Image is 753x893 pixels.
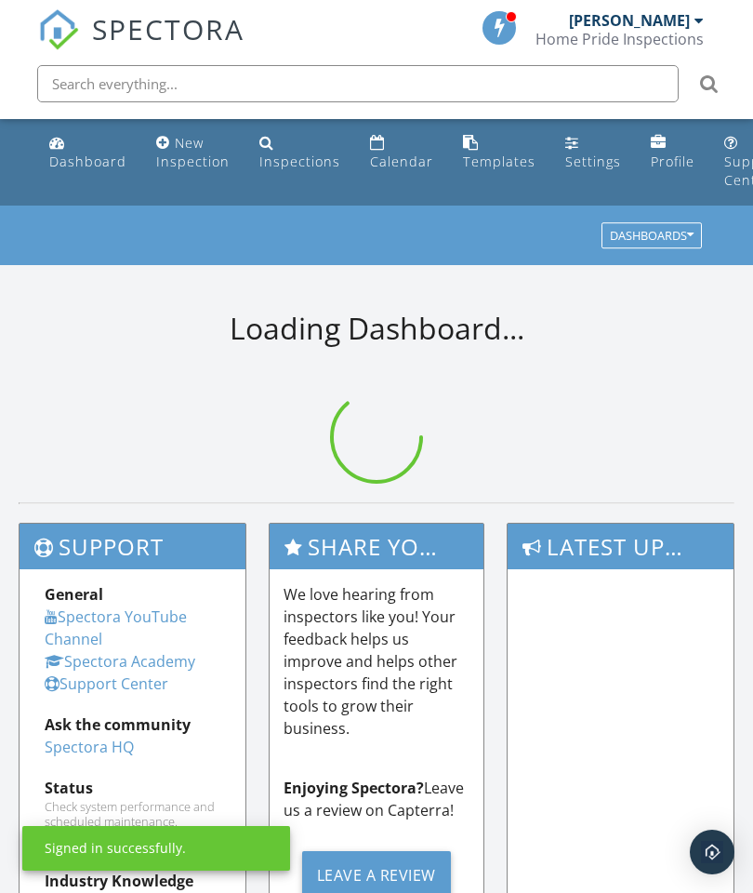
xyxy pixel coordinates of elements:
[45,713,220,736] div: Ask the community
[643,127,702,180] a: Profile
[569,11,690,30] div: [PERSON_NAME]
[370,153,433,170] div: Calendar
[690,830,734,874] div: Open Intercom Messenger
[558,127,628,180] a: Settings
[284,583,470,740] p: We love hearing from inspectors like you! Your feedback helps us improve and helps other inspecto...
[259,153,340,170] div: Inspections
[270,524,484,569] h3: Share Your Spectora Experience
[363,127,441,180] a: Calendar
[45,870,220,892] div: Industry Knowledge
[92,9,244,48] span: SPECTORA
[42,127,134,180] a: Dashboard
[49,153,126,170] div: Dashboard
[149,127,237,180] a: New Inspection
[156,134,230,170] div: New Inspection
[45,799,220,829] div: Check system performance and scheduled maintenance.
[45,673,168,694] a: Support Center
[38,9,79,50] img: The Best Home Inspection Software - Spectora
[508,524,733,569] h3: Latest Updates
[601,223,702,249] button: Dashboards
[20,524,245,569] h3: Support
[45,606,187,649] a: Spectora YouTube Channel
[38,25,244,64] a: SPECTORA
[456,127,543,180] a: Templates
[45,584,103,605] strong: General
[45,777,220,799] div: Status
[45,737,134,757] a: Spectora HQ
[610,230,694,243] div: Dashboards
[45,651,195,672] a: Spectora Academy
[252,127,348,180] a: Inspections
[37,65,679,102] input: Search everything...
[565,153,621,170] div: Settings
[45,839,186,858] div: Signed in successfully.
[284,778,424,798] strong: Enjoying Spectora?
[535,30,704,48] div: Home Pride Inspections
[651,153,694,170] div: Profile
[284,777,470,821] p: Leave us a review on Capterra!
[463,153,535,170] div: Templates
